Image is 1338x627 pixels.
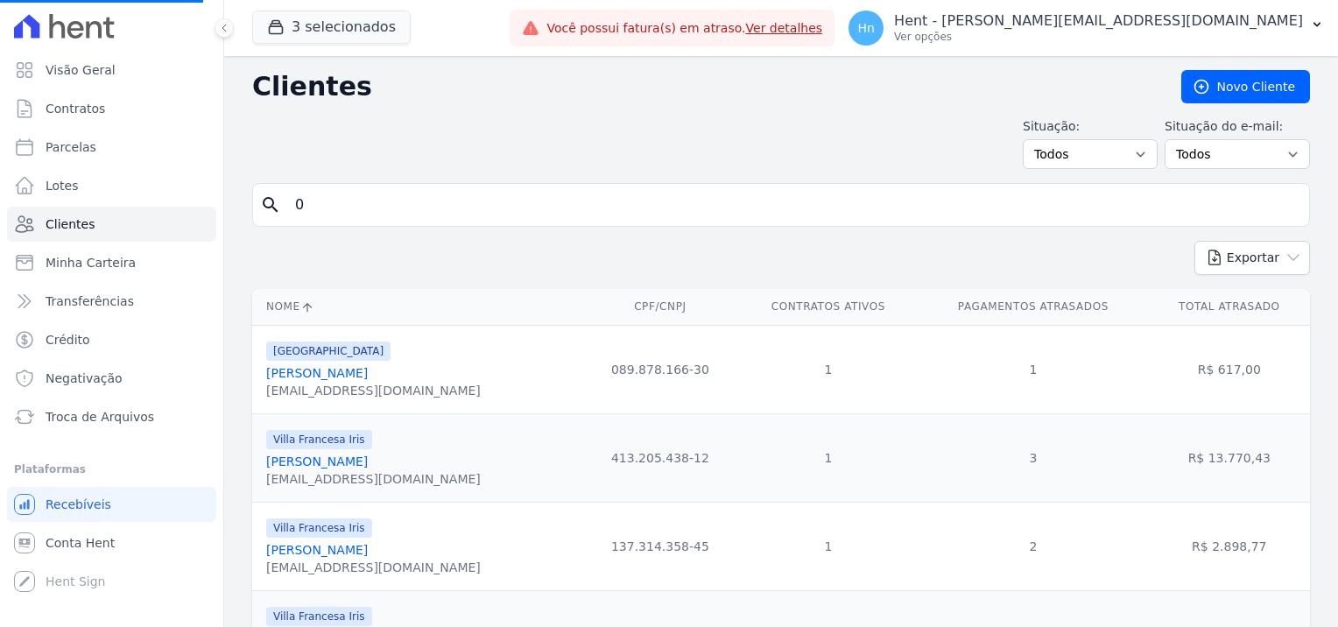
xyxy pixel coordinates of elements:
[581,289,738,325] th: CPF/CNPJ
[1023,117,1158,136] label: Situação:
[834,4,1338,53] button: Hn Hent - [PERSON_NAME][EMAIL_ADDRESS][DOMAIN_NAME] Ver opções
[252,289,581,325] th: Nome
[7,53,216,88] a: Visão Geral
[46,496,111,513] span: Recebíveis
[918,502,1148,590] td: 2
[46,100,105,117] span: Contratos
[266,430,372,449] span: Villa Francesa Iris
[7,361,216,396] a: Negativação
[918,289,1148,325] th: Pagamentos Atrasados
[260,194,281,215] i: search
[7,322,216,357] a: Crédito
[46,331,90,349] span: Crédito
[738,289,918,325] th: Contratos Ativos
[46,177,79,194] span: Lotes
[1149,502,1310,590] td: R$ 2.898,77
[252,71,1153,102] h2: Clientes
[46,370,123,387] span: Negativação
[7,525,216,560] a: Conta Hent
[266,470,481,488] div: [EMAIL_ADDRESS][DOMAIN_NAME]
[252,11,411,44] button: 3 selecionados
[1194,241,1310,275] button: Exportar
[46,138,96,156] span: Parcelas
[266,543,368,557] a: [PERSON_NAME]
[266,607,372,626] span: Villa Francesa Iris
[7,130,216,165] a: Parcelas
[266,518,372,538] span: Villa Francesa Iris
[7,284,216,319] a: Transferências
[1181,70,1310,103] a: Novo Cliente
[581,413,738,502] td: 413.205.438-12
[738,413,918,502] td: 1
[266,454,368,468] a: [PERSON_NAME]
[1165,117,1310,136] label: Situação do e-mail:
[918,413,1148,502] td: 3
[7,207,216,242] a: Clientes
[894,12,1303,30] p: Hent - [PERSON_NAME][EMAIL_ADDRESS][DOMAIN_NAME]
[894,30,1303,44] p: Ver opções
[1149,325,1310,413] td: R$ 617,00
[738,325,918,413] td: 1
[266,559,481,576] div: [EMAIL_ADDRESS][DOMAIN_NAME]
[7,399,216,434] a: Troca de Arquivos
[1149,413,1310,502] td: R$ 13.770,43
[857,22,874,34] span: Hn
[581,502,738,590] td: 137.314.358-45
[46,534,115,552] span: Conta Hent
[46,408,154,426] span: Troca de Arquivos
[581,325,738,413] td: 089.878.166-30
[1149,289,1310,325] th: Total Atrasado
[46,61,116,79] span: Visão Geral
[746,21,823,35] a: Ver detalhes
[46,292,134,310] span: Transferências
[7,487,216,522] a: Recebíveis
[46,215,95,233] span: Clientes
[14,459,209,480] div: Plataformas
[546,19,822,38] span: Você possui fatura(s) em atraso.
[285,187,1302,222] input: Buscar por nome, CPF ou e-mail
[7,91,216,126] a: Contratos
[266,366,368,380] a: [PERSON_NAME]
[46,254,136,271] span: Minha Carteira
[266,382,481,399] div: [EMAIL_ADDRESS][DOMAIN_NAME]
[7,168,216,203] a: Lotes
[7,245,216,280] a: Minha Carteira
[738,502,918,590] td: 1
[918,325,1148,413] td: 1
[266,342,391,361] span: [GEOGRAPHIC_DATA]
